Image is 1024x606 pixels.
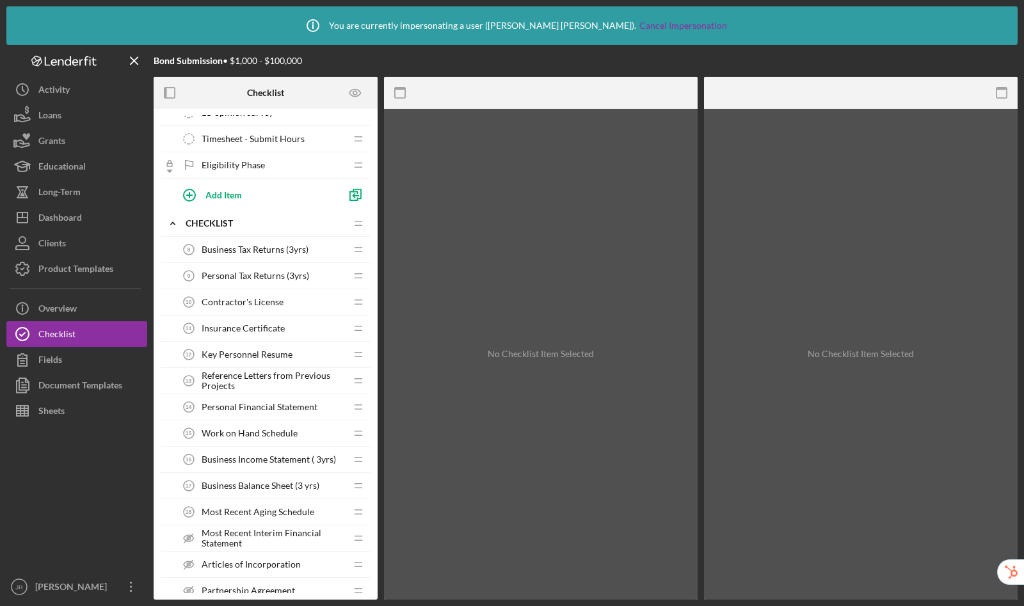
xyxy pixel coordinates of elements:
[38,296,77,324] div: Overview
[6,128,147,154] button: Grants
[32,574,115,603] div: [PERSON_NAME]
[6,205,147,230] button: Dashboard
[6,256,147,282] button: Product Templates
[154,55,223,66] b: Bond Submission
[202,371,346,391] span: Reference Letters from Previous Projects
[202,349,292,360] span: Key Personnel Resume
[202,481,319,491] span: Business Balance Sheet (3 yrs)
[186,299,192,305] tspan: 10
[6,102,147,128] button: Loans
[205,182,242,207] div: Add Item
[488,349,594,359] div: No Checklist Item Selected
[186,218,346,228] div: Checklist
[6,321,147,347] button: Checklist
[6,347,147,372] button: Fields
[186,509,192,515] tspan: 18
[186,456,192,463] tspan: 16
[6,398,147,424] button: Sheets
[6,179,147,205] button: Long-Term
[247,88,284,98] b: Checklist
[202,297,284,307] span: Contractor's License
[186,404,192,410] tspan: 14
[38,398,65,427] div: Sheets
[6,154,147,179] button: Educational
[38,321,76,350] div: Checklist
[6,230,147,256] button: Clients
[186,482,192,489] tspan: 17
[341,79,370,108] button: Preview as
[188,246,191,253] tspan: 8
[38,154,86,182] div: Educational
[202,160,265,170] span: Eligibility Phase
[202,507,314,517] span: Most Recent Aging Schedule
[6,574,147,600] button: JR[PERSON_NAME]
[202,559,301,570] span: Articles of Incorporation
[154,56,302,66] div: • $1,000 - $100,000
[202,134,305,144] span: Timesheet - Submit Hours
[38,372,122,401] div: Document Templates
[297,10,727,42] div: You are currently impersonating a user ( [PERSON_NAME] [PERSON_NAME] ).
[38,347,62,376] div: Fields
[38,102,61,131] div: Loans
[6,372,147,398] button: Document Templates
[188,273,191,279] tspan: 9
[202,586,295,596] span: Partnership Agreement
[38,230,66,259] div: Clients
[202,454,336,465] span: Business Income Statement ( 3yrs)
[186,378,192,384] tspan: 13
[173,182,339,207] button: Add Item
[186,351,192,358] tspan: 12
[38,256,113,285] div: Product Templates
[639,20,727,31] a: Cancel Impersonation
[6,296,147,321] button: Overview
[186,430,192,436] tspan: 15
[808,349,914,359] div: No Checklist Item Selected
[15,584,23,591] text: JR
[38,205,82,234] div: Dashboard
[202,402,317,412] span: Personal Financial Statement
[202,323,285,333] span: Insurance Certificate
[202,428,298,438] span: Work on Hand Schedule
[38,128,65,157] div: Grants
[38,77,70,106] div: Activity
[38,179,81,208] div: Long-Term
[202,271,309,281] span: Personal Tax Returns (3yrs)
[186,325,192,331] tspan: 11
[6,77,147,102] button: Activity
[202,528,346,548] span: Most Recent Interim Financial Statement
[202,244,308,255] span: Business Tax Returns (3yrs)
